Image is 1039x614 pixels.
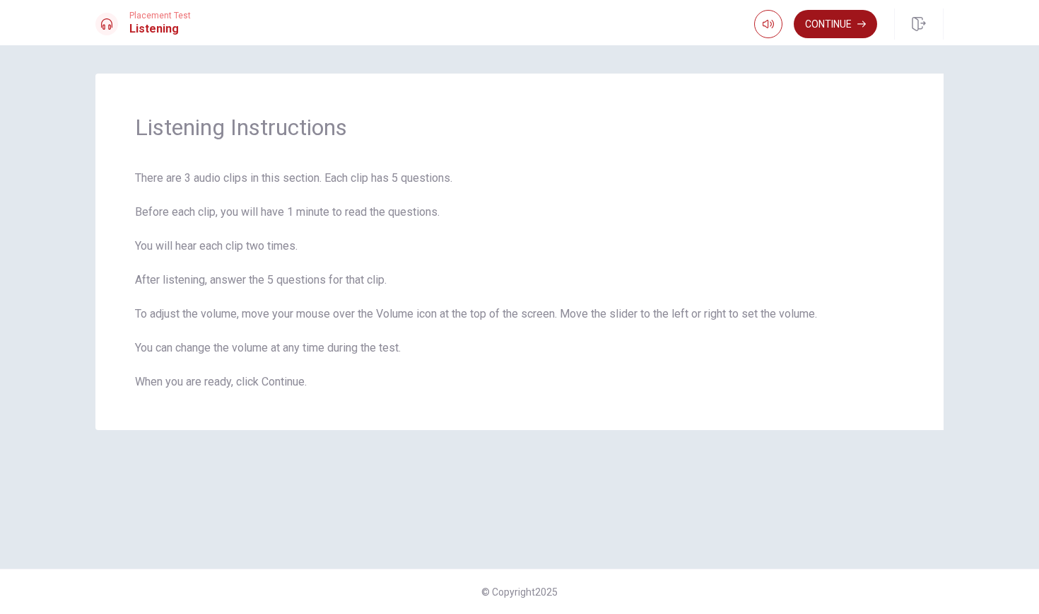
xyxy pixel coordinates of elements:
span: There are 3 audio clips in this section. Each clip has 5 questions. Before each clip, you will ha... [135,170,904,390]
span: © Copyright 2025 [481,586,558,598]
span: Placement Test [129,11,191,21]
h1: Listening [129,21,191,37]
button: Continue [794,10,877,38]
span: Listening Instructions [135,113,904,141]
